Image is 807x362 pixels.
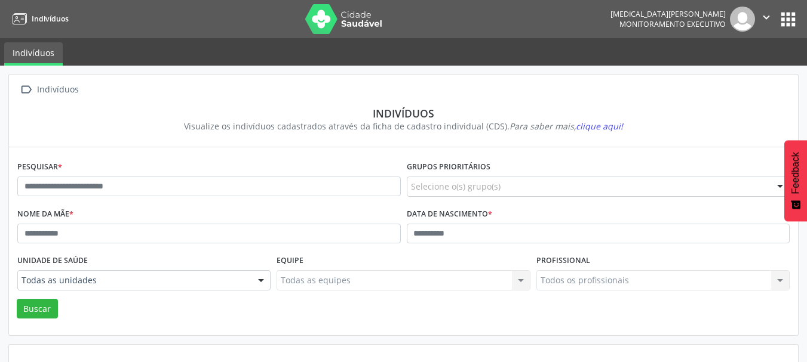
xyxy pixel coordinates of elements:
[17,299,58,319] button: Buscar
[510,120,623,132] i: Para saber mais,
[778,9,799,30] button: apps
[8,9,69,29] a: Indivíduos
[17,205,73,224] label: Nome da mãe
[277,252,303,270] label: Equipe
[619,19,726,29] span: Monitoramento Executivo
[610,9,726,19] div: [MEDICAL_DATA][PERSON_NAME]
[730,7,755,32] img: img
[760,11,773,24] i: 
[26,120,781,132] div: Visualize os indivíduos cadastrados através da ficha de cadastro individual (CDS).
[784,140,807,221] button: Feedback - Mostrar pesquisa
[17,158,62,177] label: Pesquisar
[4,42,63,66] a: Indivíduos
[17,252,88,270] label: Unidade de saúde
[17,81,81,98] a:  Indivíduos
[22,274,246,286] span: Todas as unidades
[790,152,801,194] span: Feedback
[576,120,623,132] span: clique aqui!
[536,252,590,270] label: Profissional
[755,7,778,32] button: 
[411,180,501,193] span: Selecione o(s) grupo(s)
[26,107,781,120] div: Indivíduos
[17,81,35,98] i: 
[35,81,81,98] div: Indivíduos
[407,205,492,224] label: Data de nascimento
[407,158,490,177] label: Grupos prioritários
[32,14,69,24] span: Indivíduos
